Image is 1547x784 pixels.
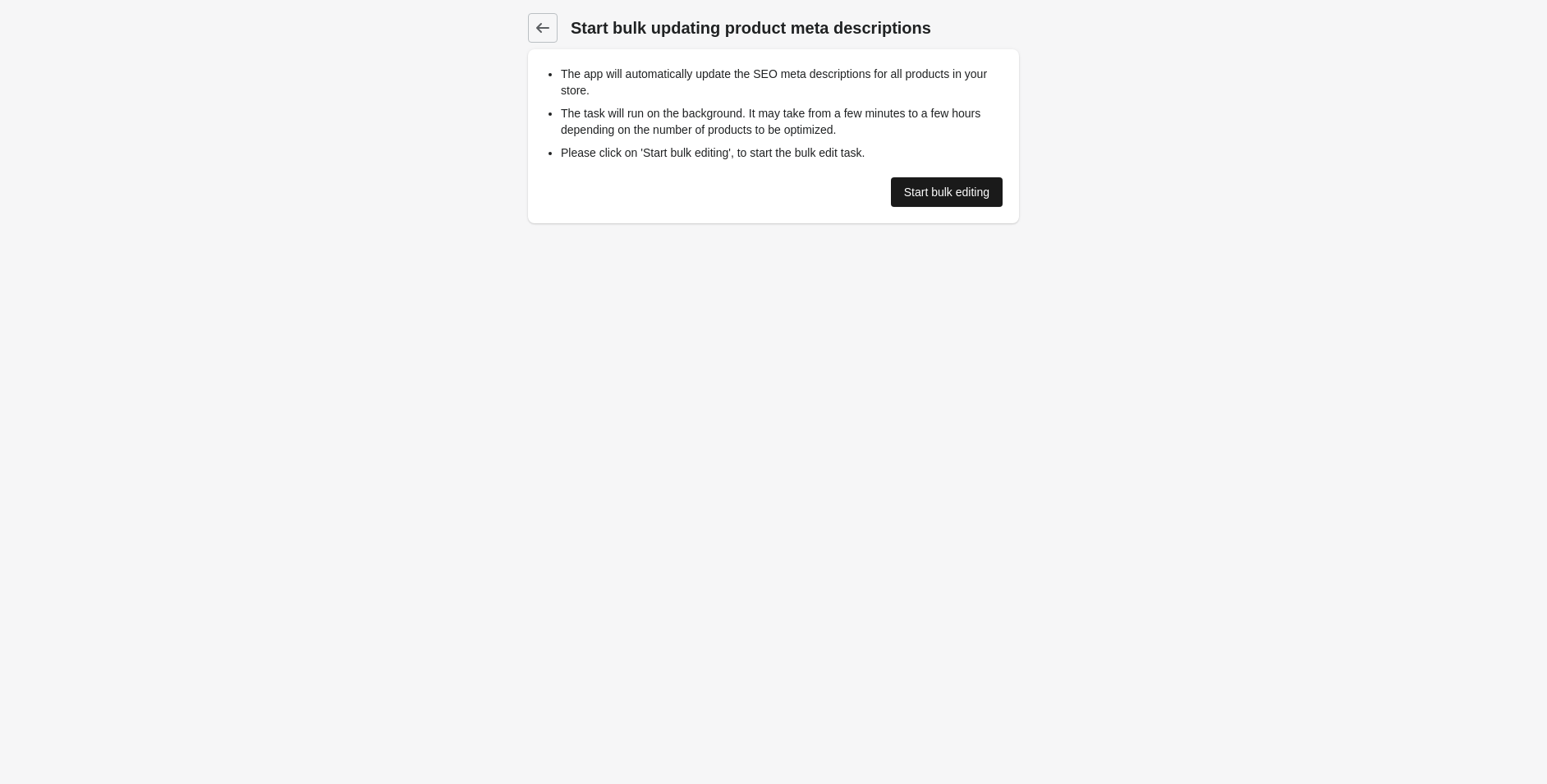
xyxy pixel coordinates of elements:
div: Start bulk editing [904,186,989,199]
li: Please click on 'Start bulk editing', to start the bulk edit task. [561,144,1003,161]
li: The app will automatically update the SEO meta descriptions for all products in your store. [561,66,1003,99]
li: The task will run on the background. It may take from a few minutes to a few hours depending on t... [561,105,1003,138]
h1: Start bulk updating product meta descriptions [571,16,1019,39]
a: Start bulk editing [891,177,1003,207]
